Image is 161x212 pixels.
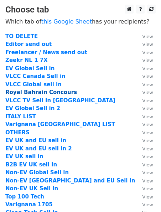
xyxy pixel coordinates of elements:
a: View [135,153,153,160]
a: Non-EV [GEOGRAPHIC_DATA] and EU Sell in [5,177,135,184]
a: View [135,177,153,184]
a: Non-EV UK Sell in [5,185,58,192]
a: VLCC Canada Sell in [5,73,66,79]
a: EV Global Sell in [5,65,54,72]
a: Top 100 Tech [5,193,44,200]
a: B2B EV UK sell in [5,161,57,168]
iframe: Chat Widget [125,178,161,212]
a: View [135,129,153,136]
a: Varignana [GEOGRAPHIC_DATA] LIST [5,121,115,128]
a: View [135,73,153,79]
a: View [135,41,153,47]
a: EV UK and EU sell in 2 [5,145,72,152]
a: View [135,33,153,40]
a: View [135,65,153,72]
a: OTHERS [5,129,30,136]
small: View [142,74,153,79]
a: Non-EV Global Sell in [5,169,69,176]
a: View [135,57,153,63]
small: View [142,154,153,159]
a: View [135,97,153,104]
a: EV Global Sell in 2 [5,105,60,112]
small: View [142,130,153,135]
a: Varignana 1705 [5,201,53,208]
small: View [142,90,153,95]
a: View [135,81,153,88]
h3: Choose tab [5,5,156,15]
a: View [135,169,153,176]
a: View [135,105,153,112]
small: View [142,162,153,167]
small: View [142,138,153,143]
a: this Google Sheet [41,18,92,25]
small: View [142,170,153,175]
small: View [142,106,153,111]
small: View [142,82,153,87]
a: VLCC Global sell in [5,81,62,88]
small: View [142,114,153,119]
a: Editor send out [5,41,52,47]
small: View [142,122,153,127]
a: View [135,137,153,144]
a: EV UK sell in [5,153,43,160]
a: View [135,145,153,152]
a: ITALY LIST [5,113,36,120]
a: Royal Bahrain Concours [5,89,77,95]
a: VLCC TV Sell In [GEOGRAPHIC_DATA] [5,97,115,104]
a: View [135,121,153,128]
p: Which tab of has your recipients? [5,18,156,25]
small: View [142,146,153,151]
small: View [142,58,153,63]
small: View [142,42,153,47]
a: EV UK and EU sell in [5,137,66,144]
a: Zeekr NL 1 7X [5,57,48,63]
small: View [142,98,153,103]
a: View [135,161,153,168]
small: View [142,34,153,39]
a: View [135,113,153,120]
a: View [135,49,153,56]
small: View [142,66,153,71]
small: View [142,50,153,55]
a: View [135,89,153,95]
a: Freelancer / News send out [5,49,87,56]
a: TO DELETE [5,33,38,40]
